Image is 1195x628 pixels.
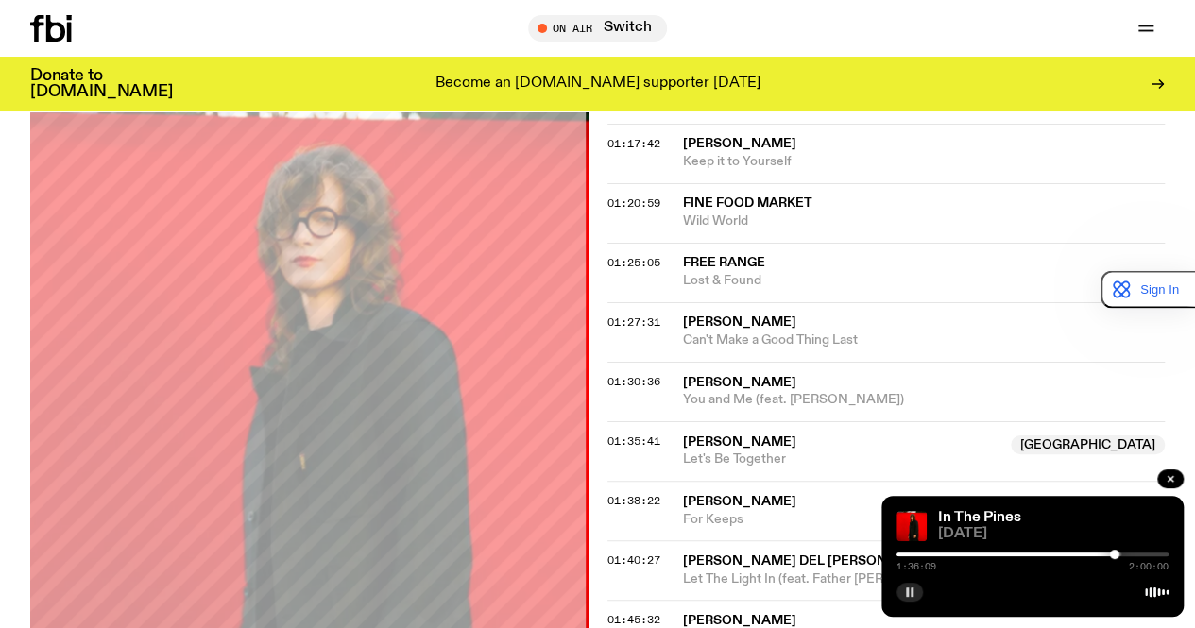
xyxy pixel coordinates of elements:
span: 01:17:42 [607,135,660,150]
button: 01:17:42 [607,138,660,148]
button: On AirSwitch [528,15,667,42]
span: Wild World [683,212,1166,229]
button: 01:38:22 [607,495,660,505]
span: Let's Be Together [683,450,1000,467]
span: 01:20:59 [607,195,660,210]
span: Free Range [683,255,765,268]
span: 01:38:22 [607,492,660,507]
span: [PERSON_NAME] [683,494,796,507]
span: 01:27:31 [607,314,660,329]
span: For Keeps [683,510,1166,528]
span: 2:00:00 [1129,562,1169,571]
span: Keep it to Yourself [683,152,1166,170]
p: Become an [DOMAIN_NAME] supporter [DATE] [435,76,760,93]
button: 01:40:27 [607,554,660,565]
span: 01:40:27 [607,552,660,567]
span: You and Me (feat. [PERSON_NAME]) [683,390,1166,408]
h3: Donate to [DOMAIN_NAME] [30,68,173,100]
span: [PERSON_NAME] [683,375,796,388]
button: 01:30:36 [607,376,660,386]
button: 01:45:32 [607,614,660,624]
button: 01:20:59 [607,197,660,208]
span: [PERSON_NAME] [683,314,796,328]
span: [PERSON_NAME] [683,136,796,149]
span: 01:45:32 [607,611,660,626]
button: 01:25:05 [607,257,660,267]
span: [PERSON_NAME] Del [PERSON_NAME] [683,553,941,567]
a: In The Pines [938,510,1021,525]
span: 1:36:09 [896,562,936,571]
span: [DATE] [938,527,1169,541]
span: Fine Food Market [683,195,812,209]
span: 01:35:41 [607,433,660,448]
span: Can't Make a Good Thing Last [683,331,1166,348]
span: 01:30:36 [607,373,660,388]
span: Let The Light In (feat. Father [PERSON_NAME]) [683,569,1166,587]
span: [PERSON_NAME] [683,434,796,448]
span: Lost & Found [683,271,1166,289]
span: [GEOGRAPHIC_DATA] [1011,435,1165,454]
span: 01:25:05 [607,254,660,269]
span: [PERSON_NAME] [683,613,796,626]
button: 01:35:41 [607,435,660,446]
button: 01:27:31 [607,316,660,327]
